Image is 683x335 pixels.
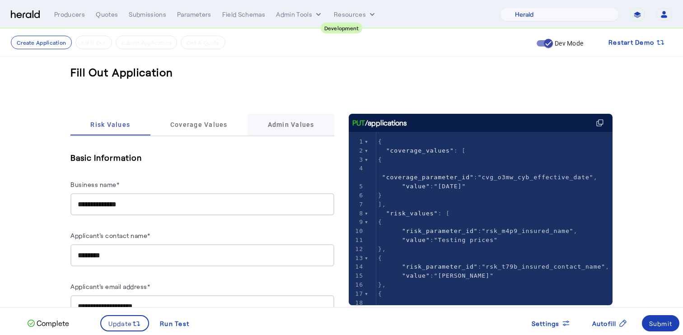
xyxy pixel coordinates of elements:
span: }, [378,281,386,288]
div: 13 [349,254,365,263]
div: 7 [349,200,365,209]
div: Run Test [160,319,189,328]
span: ], [378,201,386,208]
div: 8 [349,209,365,218]
span: "coverage_values" [386,147,454,154]
span: "risk_parameter_id" [402,228,478,234]
h3: Fill Out Application [70,65,173,79]
button: Get A Quote [181,36,225,49]
div: 17 [349,289,365,298]
span: : [378,237,498,243]
h5: Basic Information [70,151,334,164]
span: : [378,183,466,190]
div: /applications [352,117,407,128]
span: : , [378,263,609,270]
button: Resources dropdown menu [334,10,377,19]
span: Coverage Values [170,121,228,128]
span: : [ [378,147,466,154]
span: }, [378,246,386,252]
span: "[PERSON_NAME]" [434,272,494,279]
div: Producers [54,10,85,19]
span: : [ [378,210,450,217]
span: "[DATE]" [434,183,466,190]
span: { [378,290,382,297]
div: 15 [349,271,365,280]
span: : , [378,228,577,234]
span: "rsk_m4p9_insured_name" [482,228,574,234]
span: Risk Values [90,121,130,128]
div: 14 [349,262,365,271]
div: Parameters [177,10,211,19]
label: Applicant's contact name* [70,232,150,239]
span: "rsk_t79b_insured_contact_name" [482,263,606,270]
div: 16 [349,280,365,289]
button: Settings [524,315,578,331]
button: Update [100,315,150,331]
span: { [378,138,382,145]
span: "coverage_parameter_id" [382,174,474,181]
span: Update [108,319,132,328]
div: 9 [349,218,365,227]
div: Quotes [96,10,118,19]
span: { [378,255,382,261]
button: Submit Application [116,36,177,49]
span: : , [378,165,598,181]
div: 11 [349,236,365,245]
button: internal dropdown menu [276,10,323,19]
span: "value" [402,272,430,279]
div: 6 [349,191,365,200]
div: 4 [349,164,365,173]
div: 3 [349,155,365,164]
label: Applicant's email address* [70,283,150,290]
button: Submit [642,315,680,331]
span: "value" [402,183,430,190]
div: Field Schemas [222,10,266,19]
div: 5 [349,182,365,191]
span: : , [378,299,594,315]
button: Fill it Out [75,36,112,49]
button: Create Application [11,36,72,49]
span: PUT [352,117,365,128]
span: "risk_parameter_id" [402,263,478,270]
label: Dev Mode [553,39,583,48]
div: 1 [349,137,365,146]
div: 10 [349,227,365,236]
button: Restart Demo [601,34,672,51]
div: 2 [349,146,365,155]
span: "Testing prices" [434,237,498,243]
span: "value" [402,237,430,243]
div: Development [321,23,363,33]
span: Settings [532,319,560,328]
span: "cvg_o3mw_cyb_effective_date" [478,174,594,181]
label: Business name* [70,181,119,188]
span: Admin Values [268,121,314,128]
span: Restart Demo [608,37,654,48]
div: 12 [349,245,365,254]
button: Run Test [153,315,196,331]
div: 18 [349,298,365,307]
div: Submissions [129,10,166,19]
img: Herald Logo [11,10,40,19]
div: Submit [649,319,673,328]
span: "risk_values" [386,210,438,217]
span: : [378,272,494,279]
span: { [378,219,382,225]
button: Autofill [585,315,635,331]
span: { [378,156,382,163]
span: Autofill [592,319,617,328]
p: Complete [35,318,69,329]
span: } [378,192,382,199]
